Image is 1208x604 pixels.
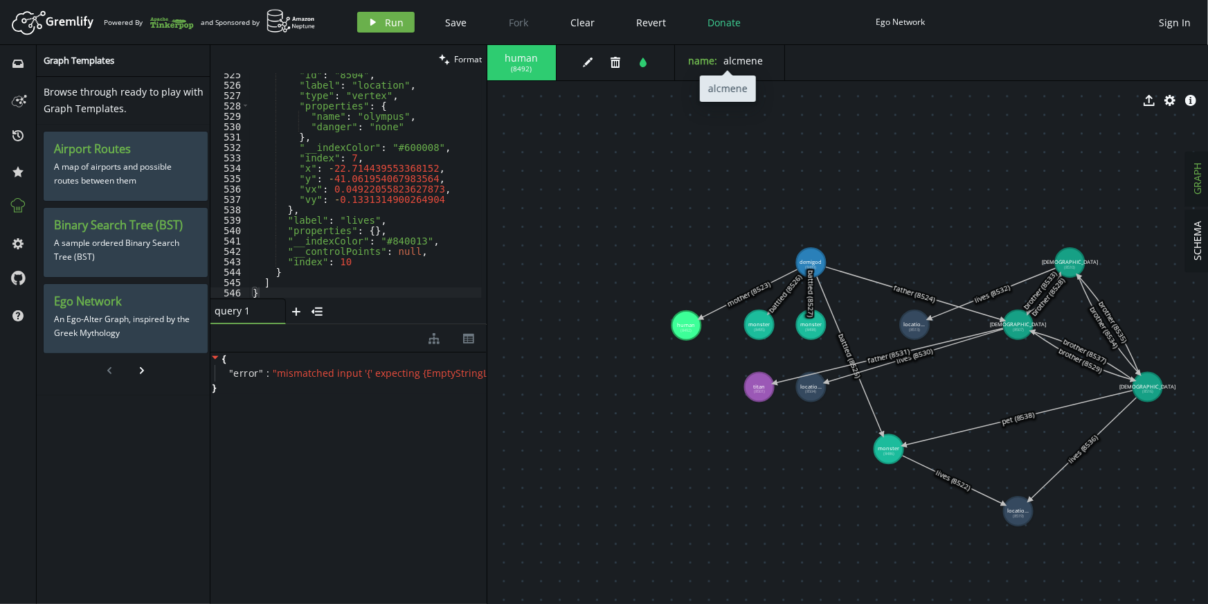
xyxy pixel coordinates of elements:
[680,328,692,333] tspan: (8492)
[698,12,752,33] button: Donate
[805,265,816,270] tspan: (8489)
[805,389,816,395] tspan: (8504)
[800,321,822,328] tspan: monster
[753,389,764,395] tspan: (8501)
[210,90,250,100] div: 527
[386,16,404,29] span: Run
[1013,513,1024,519] tspan: (8519)
[1000,409,1036,427] text: pet (8538)
[571,16,595,29] span: Clear
[210,277,250,287] div: 545
[210,256,250,267] div: 543
[677,321,695,328] tspan: human
[1152,12,1198,33] button: Sign In
[753,383,765,390] tspan: titan
[446,16,467,29] span: Save
[753,327,764,332] tspan: (8495)
[806,270,815,317] text: battled (8527)
[210,132,250,142] div: 531
[511,64,532,73] span: ( 8492 )
[210,287,250,298] div: 546
[990,321,1046,328] tspan: [DEMOGRAPHIC_DATA]
[54,157,197,191] p: A map of airports and possible routes between them
[215,305,270,317] span: query 1
[708,16,741,29] span: Donate
[267,367,270,380] span: :
[210,215,250,225] div: 539
[210,80,250,90] div: 526
[800,258,822,265] tspan: demigod
[357,12,415,33] button: Run
[210,163,250,173] div: 534
[909,327,920,332] tspan: (8513)
[54,233,197,267] p: A sample ordered Binary Search Tree (BST)
[210,204,250,215] div: 538
[210,382,216,394] span: }
[1191,222,1204,261] span: SCHEMA
[724,54,764,67] span: alcmene
[1007,508,1029,515] tspan: locatio...
[800,383,822,390] tspan: locatio...
[210,111,250,121] div: 529
[883,452,894,457] tspan: (8486)
[210,142,250,152] div: 532
[1064,265,1075,270] tspan: (8510)
[54,142,197,157] h3: Airport Routes
[267,9,316,33] img: AWS Neptune
[210,69,250,80] div: 525
[54,294,197,309] h3: Ego Network
[229,366,234,380] span: "
[1013,327,1024,332] tspan: (8507)
[44,85,204,115] span: Browse through ready to play with Graph Templates.
[1159,16,1191,29] span: Sign In
[210,225,250,236] div: 540
[866,346,911,366] text: father (8531)
[1042,258,1098,265] tspan: [DEMOGRAPHIC_DATA]
[234,367,260,380] span: error
[876,17,926,27] div: Ego Network
[54,218,197,233] h3: Binary Search Tree (BST)
[435,12,478,33] button: Save
[210,152,250,163] div: 533
[903,321,925,328] tspan: locatio...
[1142,389,1153,395] tspan: (8516)
[273,366,536,380] span: " mismatched input '{' expecting {EmptyStringLiteral, 'g'} "
[210,246,250,256] div: 542
[435,45,487,73] button: Format
[700,75,756,102] div: alcmene
[44,54,114,66] span: Graph Templates
[748,321,770,328] tspan: monster
[805,327,816,332] tspan: (8498)
[210,236,250,246] div: 541
[210,121,250,132] div: 530
[201,9,316,35] div: and Sponsored by
[498,12,540,33] button: Fork
[626,12,677,33] button: Revert
[210,184,250,194] div: 536
[222,353,226,365] span: {
[210,267,250,277] div: 544
[1119,383,1175,390] tspan: [DEMOGRAPHIC_DATA]
[510,16,529,29] span: Fork
[210,173,250,184] div: 535
[637,16,667,29] span: Revert
[210,100,250,111] div: 528
[561,12,606,33] button: Clear
[689,54,718,67] label: name :
[259,366,264,380] span: "
[104,10,194,35] div: Powered By
[878,445,899,452] tspan: monster
[501,52,542,64] span: human
[54,309,197,344] p: An Ego-Alter Graph, inspired by the Greek Mythology
[1191,163,1204,195] span: GRAPH
[210,194,250,204] div: 537
[455,53,483,65] span: Format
